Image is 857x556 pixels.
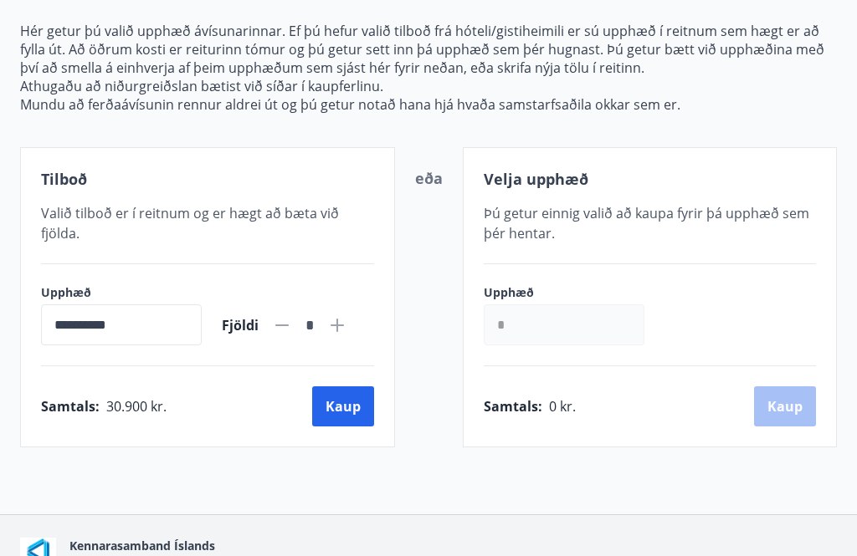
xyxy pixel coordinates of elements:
[549,397,576,416] span: 0 kr.
[484,284,661,301] label: Upphæð
[20,22,837,77] p: Hér getur þú valið upphæð ávísunarinnar. Ef þú hefur valið tilboð frá hóteli/gistiheimili er sú u...
[20,77,837,95] p: Athugaðu að niðurgreiðslan bætist við síðar í kaupferlinu.
[312,386,374,426] button: Kaup
[41,169,87,189] span: Tilboð
[41,204,339,242] span: Valið tilboð er í reitnum og er hægt að bæta við fjölda.
[222,316,259,334] span: Fjöldi
[20,95,837,114] p: Mundu að ferðaávísunin rennur aldrei út og þú getur notað hana hjá hvaða samstarfsaðila okkar sem...
[415,168,443,188] span: eða
[484,397,542,416] span: Samtals :
[41,284,202,301] label: Upphæð
[69,538,215,553] span: Kennarasamband Íslands
[484,169,588,189] span: Velja upphæð
[484,204,809,242] span: Þú getur einnig valið að kaupa fyrir þá upphæð sem þér hentar.
[41,397,100,416] span: Samtals :
[106,397,167,416] span: 30.900 kr.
